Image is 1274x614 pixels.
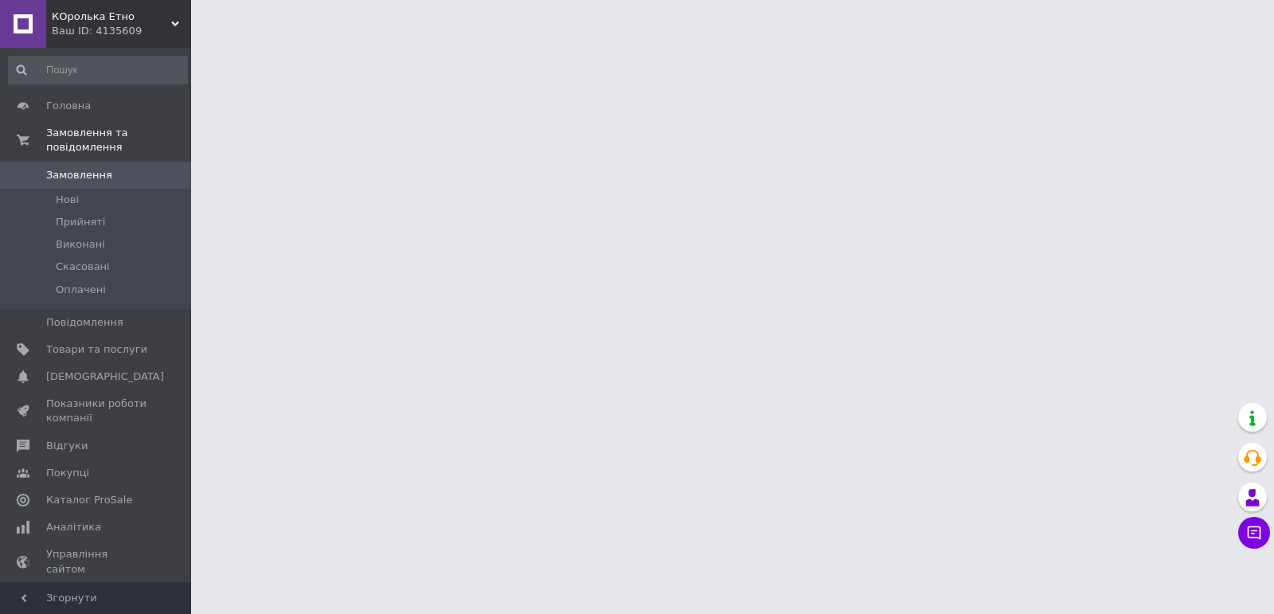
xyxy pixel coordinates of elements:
span: Нові [56,193,79,207]
span: Товари та послуги [46,342,147,357]
span: Каталог ProSale [46,493,132,507]
span: Головна [46,99,91,113]
button: Чат з покупцем [1238,517,1270,549]
span: Виконані [56,237,105,252]
span: Скасовані [56,260,110,274]
span: Замовлення [46,168,112,182]
input: Пошук [8,56,188,84]
div: Ваш ID: 4135609 [52,24,191,38]
span: Оплачені [56,283,106,297]
span: Показники роботи компанії [46,397,147,425]
span: Замовлення та повідомлення [46,126,191,154]
span: [DEMOGRAPHIC_DATA] [46,370,164,384]
span: КОролька Етно [52,10,171,24]
span: Управління сайтом [46,547,147,576]
span: Покупці [46,466,89,480]
span: Аналітика [46,520,101,534]
span: Відгуки [46,439,88,453]
span: Прийняті [56,215,105,229]
span: Повідомлення [46,315,123,330]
